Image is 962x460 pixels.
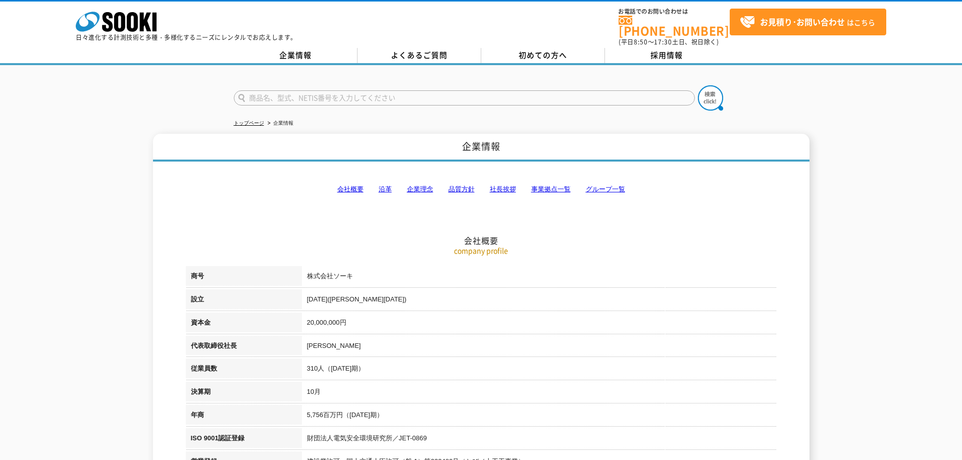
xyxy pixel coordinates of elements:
td: 財団法人電気安全環境研究所／JET-0869 [302,428,777,451]
a: よくあるご質問 [358,48,481,63]
a: 企業情報 [234,48,358,63]
th: 商号 [186,266,302,289]
strong: お見積り･お問い合わせ [760,16,845,28]
th: ISO 9001認証登録 [186,428,302,451]
td: 5,756百万円（[DATE]期） [302,405,777,428]
a: 沿革 [379,185,392,193]
td: 310人（[DATE]期） [302,359,777,382]
th: 年商 [186,405,302,428]
th: 代表取締役社長 [186,336,302,359]
th: 設立 [186,289,302,313]
a: 採用情報 [605,48,729,63]
td: [PERSON_NAME] [302,336,777,359]
p: company profile [186,245,777,256]
a: 社長挨拶 [490,185,516,193]
a: 事業拠点一覧 [531,185,571,193]
a: お見積り･お問い合わせはこちら [730,9,886,35]
th: 資本金 [186,313,302,336]
span: 8:50 [634,37,648,46]
a: 会社概要 [337,185,364,193]
input: 商品名、型式、NETIS番号を入力してください [234,90,695,106]
th: 決算期 [186,382,302,405]
span: (平日 ～ 土日、祝日除く) [619,37,719,46]
td: [DATE]([PERSON_NAME][DATE]) [302,289,777,313]
a: トップページ [234,120,264,126]
td: 株式会社ソーキ [302,266,777,289]
span: はこちら [740,15,875,30]
a: [PHONE_NUMBER] [619,16,730,36]
a: グループ一覧 [586,185,625,193]
img: btn_search.png [698,85,723,111]
a: 品質方針 [448,185,475,193]
th: 従業員数 [186,359,302,382]
p: 日々進化する計測技術と多種・多様化するニーズにレンタルでお応えします。 [76,34,297,40]
span: 初めての方へ [519,49,567,61]
td: 10月 [302,382,777,405]
h1: 企業情報 [153,134,809,162]
span: 17:30 [654,37,672,46]
h2: 会社概要 [186,134,777,246]
span: お電話でのお問い合わせは [619,9,730,15]
a: 初めての方へ [481,48,605,63]
li: 企業情報 [266,118,293,129]
td: 20,000,000円 [302,313,777,336]
a: 企業理念 [407,185,433,193]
